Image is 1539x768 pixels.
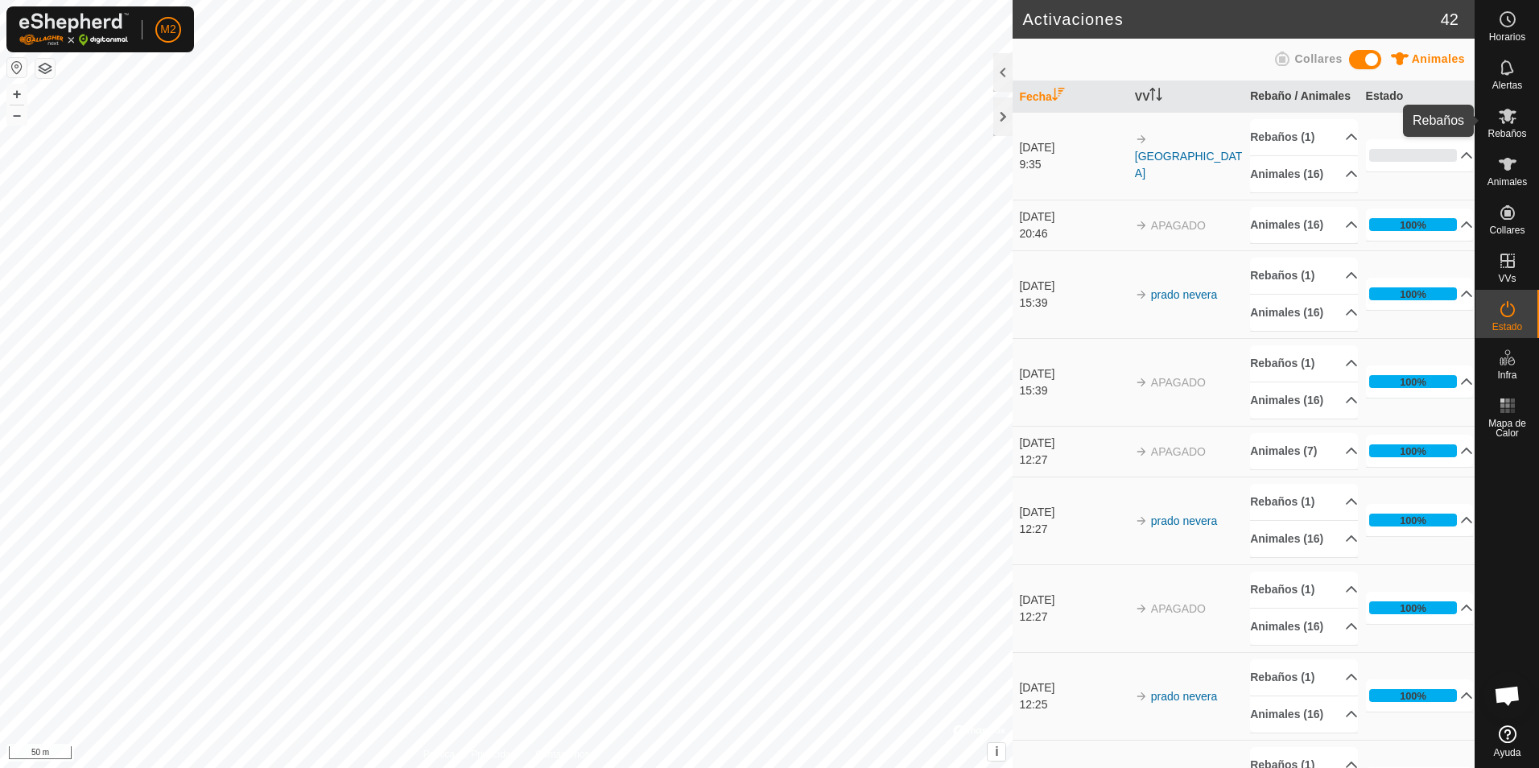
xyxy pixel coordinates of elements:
[1475,719,1539,764] a: Ayuda
[1250,521,1358,557] p-accordion-header: Animales (16)
[7,85,27,104] button: +
[1483,671,1532,720] div: Chat abierto
[1369,218,1458,231] div: 100%
[1151,602,1206,615] span: APAGADO
[7,58,27,77] button: Restablecer Mapa
[1487,177,1527,187] span: Animales
[1052,90,1065,103] p-sorticon: Activar para ordenar
[160,21,175,38] span: M2
[1019,139,1127,156] div: [DATE]
[1366,139,1474,171] p-accordion-header: 0%
[1019,278,1127,295] div: [DATE]
[1366,209,1474,241] p-accordion-header: 100%
[1250,119,1358,155] p-accordion-header: Rebaños (1)
[1135,288,1148,301] img: arrow
[1135,150,1243,180] a: [GEOGRAPHIC_DATA]
[1497,370,1516,380] span: Infra
[1250,345,1358,382] p-accordion-header: Rebaños (1)
[1135,602,1148,615] img: arrow
[1151,288,1218,301] a: prado nevera
[1400,688,1426,704] div: 100%
[1019,521,1127,538] div: 12:27
[1294,52,1342,65] span: Collares
[1369,514,1458,526] div: 100%
[1019,504,1127,521] div: [DATE]
[1441,7,1459,31] span: 42
[1492,322,1522,332] span: Estado
[1135,514,1148,527] img: arrow
[1019,679,1127,696] div: [DATE]
[1369,601,1458,614] div: 100%
[1250,609,1358,645] p-accordion-header: Animales (16)
[995,745,998,758] span: i
[1489,225,1525,235] span: Collares
[1019,696,1127,713] div: 12:25
[1366,592,1474,624] p-accordion-header: 100%
[1019,365,1127,382] div: [DATE]
[1498,274,1516,283] span: VVs
[1479,419,1535,438] span: Mapa de Calor
[7,105,27,125] button: –
[1250,258,1358,294] p-accordion-header: Rebaños (1)
[1019,209,1127,225] div: [DATE]
[1412,52,1465,65] span: Animales
[1250,382,1358,419] p-accordion-header: Animales (16)
[1019,156,1127,173] div: 9:35
[1400,287,1426,302] div: 100%
[1494,748,1521,758] span: Ayuda
[1369,444,1458,457] div: 100%
[1400,444,1426,459] div: 100%
[1492,81,1522,90] span: Alertas
[1366,278,1474,310] p-accordion-header: 100%
[1151,514,1218,527] a: prado nevera
[1250,207,1358,243] p-accordion-header: Animales (16)
[1135,690,1148,703] img: arrow
[1487,129,1526,138] span: Rebaños
[535,747,589,762] a: Contáctenos
[1250,572,1358,608] p-accordion-header: Rebaños (1)
[1400,374,1426,390] div: 100%
[1250,484,1358,520] p-accordion-header: Rebaños (1)
[1400,513,1426,528] div: 100%
[1019,452,1127,469] div: 12:27
[1135,133,1148,146] img: arrow
[35,59,55,78] button: Capas del Mapa
[1128,81,1244,113] th: VV
[1400,217,1426,233] div: 100%
[1135,376,1148,389] img: arrow
[1013,81,1128,113] th: Fecha
[1151,445,1206,458] span: APAGADO
[1369,149,1458,162] div: 0%
[1366,365,1474,398] p-accordion-header: 100%
[1022,10,1440,29] h2: Activaciones
[1135,219,1148,232] img: arrow
[1019,592,1127,609] div: [DATE]
[1135,445,1148,458] img: arrow
[1149,90,1162,103] p-sorticon: Activar para ordenar
[1250,156,1358,192] p-accordion-header: Animales (16)
[1250,295,1358,331] p-accordion-header: Animales (16)
[423,747,516,762] a: Política de Privacidad
[1019,435,1127,452] div: [DATE]
[1366,504,1474,536] p-accordion-header: 100%
[1151,376,1206,389] span: APAGADO
[1366,679,1474,712] p-accordion-header: 100%
[1019,225,1127,242] div: 20:46
[1400,601,1426,616] div: 100%
[1250,433,1358,469] p-accordion-header: Animales (7)
[1250,696,1358,733] p-accordion-header: Animales (16)
[1369,375,1458,388] div: 100%
[1250,659,1358,696] p-accordion-header: Rebaños (1)
[1244,81,1359,113] th: Rebaño / Animales
[1369,689,1458,702] div: 100%
[1151,690,1218,703] a: prado nevera
[1360,81,1475,113] th: Estado
[1366,435,1474,467] p-accordion-header: 100%
[1019,382,1127,399] div: 15:39
[1489,32,1525,42] span: Horarios
[1019,609,1127,626] div: 12:27
[1019,295,1127,312] div: 15:39
[1151,219,1206,232] span: APAGADO
[1369,287,1458,300] div: 100%
[988,743,1005,761] button: i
